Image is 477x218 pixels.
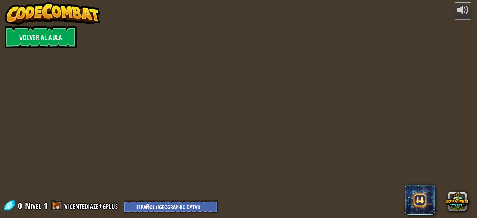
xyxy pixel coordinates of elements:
span: Nivel [25,200,41,212]
button: Ajustar el volúmen [454,2,472,20]
span: 1 [44,200,48,212]
button: CodeCombat Worlds on Roblox [446,189,469,212]
span: CodeCombat AI HackStack [405,185,435,215]
a: vicentediaze+gplus [64,200,120,212]
span: 0 [18,200,24,212]
img: CodeCombat - Learn how to code by playing a game [5,2,100,25]
a: Volver al aula [5,26,77,48]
